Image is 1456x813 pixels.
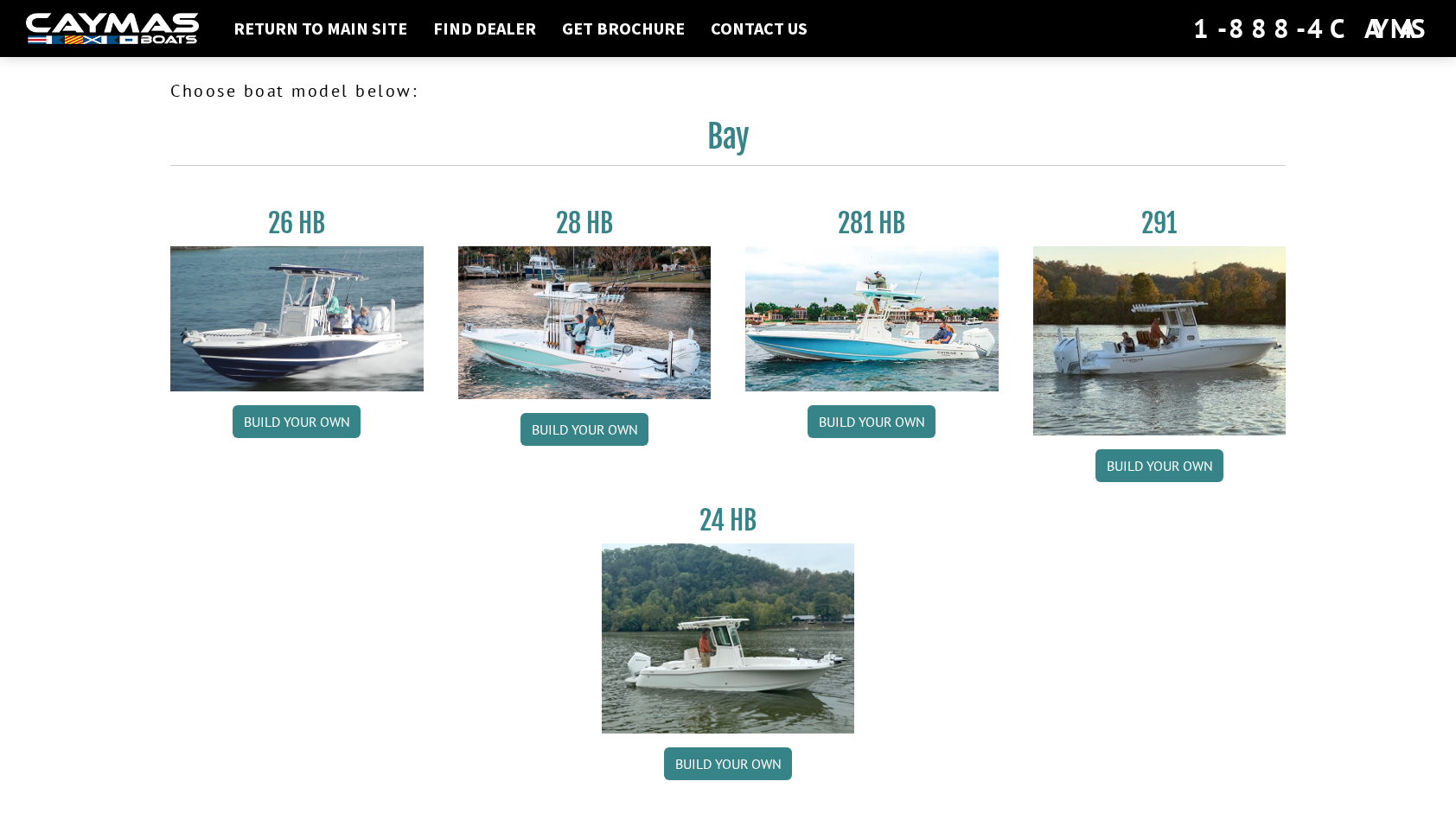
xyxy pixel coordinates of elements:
[1095,449,1223,482] a: Build your own
[1033,246,1287,435] img: 291_Thumbnail.jpg
[602,505,855,537] h3: 24 HB
[170,246,424,391] img: 26_new_photo_resized.jpg
[1193,10,1430,48] div: 1-888-4CAYMAS
[458,246,712,399] img: 28_hb_thumbnail_for_caymas_connect.jpg
[1033,207,1287,239] h3: 291
[745,207,999,239] h3: 281 HB
[553,17,693,40] a: Get Brochure
[170,78,1286,104] p: Choose boat model below:
[808,405,936,438] a: Build your own
[745,246,999,391] img: 28-hb-twin.jpg
[425,17,545,40] a: Find Dealer
[225,17,416,40] a: Return to main site
[520,413,648,446] a: Build your own
[664,747,792,780] a: Build your own
[233,405,361,438] a: Build your own
[26,13,199,45] img: white-logo-c9c8dbefe5ff5ceceb0f0178aa75bf4bb51f6bca0971e226c86eb53dfe498488.png
[702,17,816,40] a: Contact Us
[602,543,855,733] img: 24_HB_thumbnail.jpg
[170,118,1286,166] h2: Bay
[170,207,424,239] h3: 26 HB
[458,207,712,239] h3: 28 HB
